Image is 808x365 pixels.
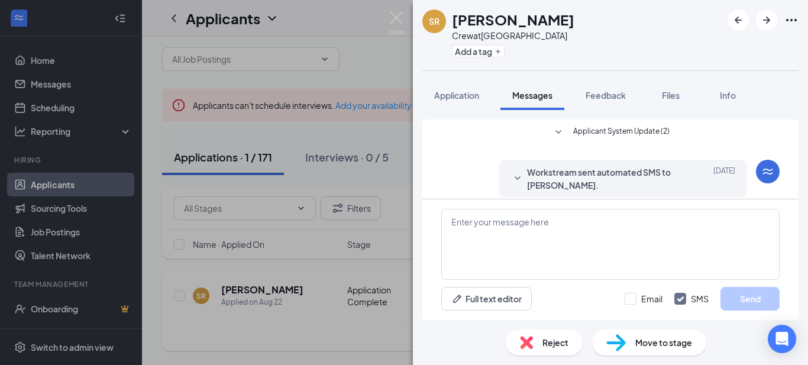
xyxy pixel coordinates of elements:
[761,164,775,179] svg: WorkstreamLogo
[551,125,670,140] button: SmallChevronDownApplicant System Update (2)
[527,166,682,192] span: Workstream sent automated SMS to [PERSON_NAME].
[452,30,574,41] div: Crew at [GEOGRAPHIC_DATA]
[451,293,463,305] svg: Pen
[768,325,796,353] div: Open Intercom Messenger
[452,9,574,30] h1: [PERSON_NAME]
[495,48,502,55] svg: Plus
[759,13,774,27] svg: ArrowRight
[720,90,736,101] span: Info
[573,125,670,140] span: Applicant System Update (2)
[720,287,780,311] button: Send
[756,9,777,31] button: ArrowRight
[512,90,552,101] span: Messages
[713,166,735,192] span: [DATE]
[551,125,565,140] svg: SmallChevronDown
[728,9,749,31] button: ArrowLeftNew
[542,336,568,349] span: Reject
[586,90,626,101] span: Feedback
[441,287,532,311] button: Full text editorPen
[635,336,692,349] span: Move to stage
[429,15,439,27] div: SR
[434,90,479,101] span: Application
[662,90,680,101] span: Files
[784,13,799,27] svg: Ellipses
[510,172,525,186] svg: SmallChevronDown
[452,45,505,57] button: PlusAdd a tag
[731,13,745,27] svg: ArrowLeftNew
